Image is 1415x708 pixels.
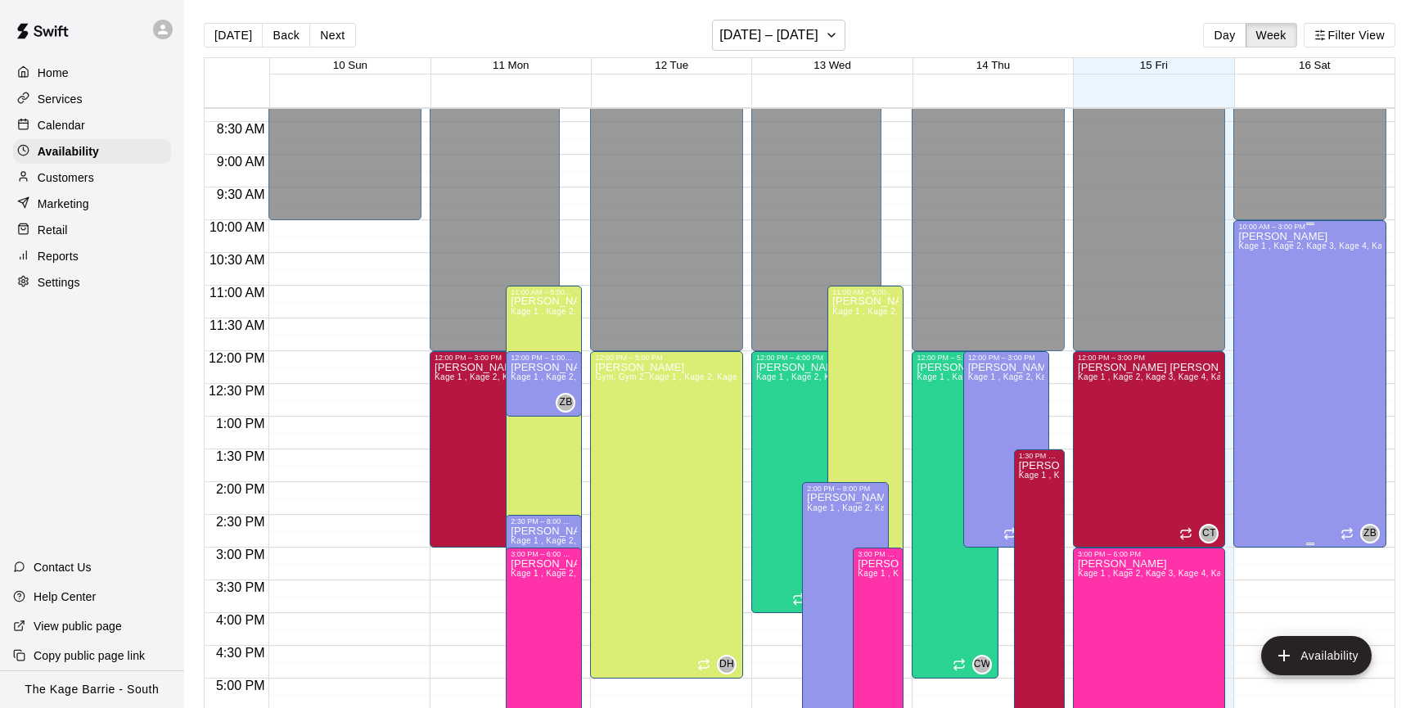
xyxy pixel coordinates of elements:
[13,270,171,295] a: Settings
[792,593,805,606] span: Recurring availability
[1019,471,1394,480] span: Kage 1 , Kage 2, Kage 3, Kage 4, Kage 5, Open Area, STAFF SCHEDULE, Kage 6, Gym, Gym 2
[38,248,79,264] p: Reports
[506,286,582,679] div: 11:00 AM – 5:00 PM: Available
[1073,351,1226,548] div: 12:00 PM – 3:00 PM: Available
[205,384,268,398] span: 12:30 PM
[1078,354,1221,362] div: 12:00 PM – 3:00 PM
[595,354,738,362] div: 12:00 PM – 5:00 PM
[559,395,572,411] span: ZB
[1019,452,1060,460] div: 1:30 PM – 6:00 PM
[1179,527,1192,540] span: Recurring availability
[13,61,171,85] a: Home
[213,122,269,136] span: 8:30 AM
[1202,525,1216,542] span: CT
[511,517,577,525] div: 2:30 PM – 8:00 PM
[38,196,89,212] p: Marketing
[212,548,269,561] span: 3:00 PM
[212,646,269,660] span: 4:30 PM
[827,286,904,679] div: 11:00 AM – 5:00 PM: Available
[333,59,367,71] button: 10 Sun
[756,372,1131,381] span: Kage 1 , Kage 2, Kage 3, Kage 4, Kage 5, Open Area, STAFF SCHEDULE, Kage 6, Gym, Gym 2
[1199,524,1219,543] div: Cooper Tomkinson
[717,655,737,674] div: Dan Hodgins
[1140,59,1168,71] button: 15 Fri
[13,218,171,242] a: Retail
[309,23,355,47] button: Next
[1246,23,1297,47] button: Week
[205,253,269,267] span: 10:30 AM
[13,139,171,164] a: Availability
[590,351,743,679] div: 12:00 PM – 5:00 PM: Available
[34,618,122,634] p: View public page
[807,485,884,493] div: 2:00 PM – 8:00 PM
[38,222,68,238] p: Retail
[212,417,269,431] span: 1:00 PM
[13,165,171,190] div: Customers
[205,220,269,234] span: 10:00 AM
[697,658,710,671] span: Recurring availability
[511,569,886,578] span: Kage 1 , Kage 2, Kage 3, Kage 4, Kage 5, Open Area, STAFF SCHEDULE, Kage 6, Gym, Gym 2
[968,354,1045,362] div: 12:00 PM – 3:00 PM
[205,318,269,332] span: 11:30 AM
[972,655,992,674] div: Cole White
[511,288,577,296] div: 11:00 AM – 5:00 PM
[212,679,269,692] span: 5:00 PM
[13,192,171,216] a: Marketing
[511,550,577,558] div: 3:00 PM – 6:00 PM
[38,143,99,160] p: Availability
[858,569,1232,578] span: Kage 1 , Kage 2, Kage 3, Kage 4, Kage 5, Open Area, STAFF SCHEDULE, Kage 6, Gym, Gym 2
[511,372,886,381] span: Kage 1 , Kage 2, Kage 3, Kage 4, Kage 5, Open Area, STAFF SCHEDULE, Kage 6, Gym, Gym 2
[917,372,1291,381] span: Kage 1 , Kage 2, Kage 3, Kage 4, Kage 5, Open Area, STAFF SCHEDULE, Kage 6, Gym, Gym 2
[807,503,1182,512] span: Kage 1 , Kage 2, Kage 3, Kage 4, Kage 5, Open Area, STAFF SCHEDULE, Kage 6, Gym, Gym 2
[556,393,575,413] div: Zach Biery
[719,656,734,673] span: DH
[511,536,886,545] span: Kage 1 , Kage 2, Kage 3, Kage 4, Kage 5, Open Area, STAFF SCHEDULE, Kage 6, Gym, Gym 2
[13,113,171,138] a: Calendar
[34,559,92,575] p: Contact Us
[205,286,269,300] span: 11:00 AM
[25,681,160,698] p: The Kage Barrie - South
[1233,220,1386,548] div: 10:00 AM – 3:00 PM: Available
[968,372,1343,381] span: Kage 1 , Kage 2, Kage 3, Kage 4, Kage 5, Open Area, STAFF SCHEDULE, Kage 6, Gym, Gym 2
[858,550,899,558] div: 3:00 PM – 6:00 PM
[912,351,998,679] div: 12:00 PM – 5:00 PM: Available
[751,351,838,613] div: 12:00 PM – 4:00 PM: Available
[963,351,1050,548] div: 12:00 PM – 3:00 PM: Available
[212,515,269,529] span: 2:30 PM
[976,59,1010,71] button: 14 Thu
[13,244,171,268] div: Reports
[506,351,582,417] div: 12:00 PM – 1:00 PM: Available
[511,307,886,316] span: Kage 1 , Kage 2, Kage 3, Kage 4, Kage 5, Open Area, STAFF SCHEDULE, Kage 6, Gym, Gym 2
[832,288,899,296] div: 11:00 AM – 5:00 PM
[13,87,171,111] a: Services
[430,351,560,548] div: 12:00 PM – 3:00 PM: Available
[1304,23,1395,47] button: Filter View
[953,658,966,671] span: Recurring availability
[813,59,851,71] button: 13 Wed
[974,656,991,673] span: CW
[511,354,577,362] div: 12:00 PM – 1:00 PM
[204,23,263,47] button: [DATE]
[213,155,269,169] span: 9:00 AM
[212,482,269,496] span: 2:00 PM
[493,59,529,71] button: 11 Mon
[1078,550,1221,558] div: 3:00 PM – 6:00 PM
[38,274,80,291] p: Settings
[212,580,269,594] span: 3:30 PM
[38,169,94,186] p: Customers
[38,117,85,133] p: Calendar
[34,647,145,664] p: Copy public page link
[655,59,688,71] span: 12 Tue
[1261,636,1372,675] button: add
[1203,23,1246,47] button: Day
[917,354,994,362] div: 12:00 PM – 5:00 PM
